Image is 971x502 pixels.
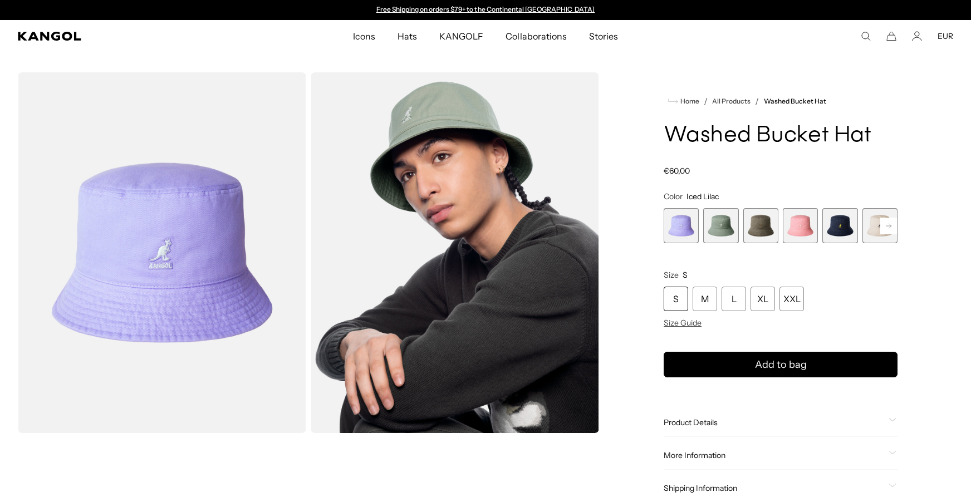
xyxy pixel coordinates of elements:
[386,20,428,52] a: Hats
[376,5,595,13] a: Free Shipping on orders $79+ to the Continental [GEOGRAPHIC_DATA]
[912,31,922,41] a: Account
[699,95,708,108] li: /
[342,20,386,52] a: Icons
[862,208,898,243] label: Khaki
[886,31,896,41] button: Cart
[751,95,759,108] li: /
[664,352,898,377] button: Add to bag
[693,287,717,311] div: M
[664,124,898,148] h1: Washed Bucket Hat
[822,208,857,243] div: 5 of 13
[783,208,818,243] div: 4 of 13
[353,20,375,52] span: Icons
[862,208,898,243] div: 6 of 13
[506,20,566,52] span: Collaborations
[18,72,306,433] img: color-iced-lilac
[764,97,826,105] a: Washed Bucket Hat
[664,208,699,243] div: 1 of 13
[18,32,234,41] a: Kangol
[664,318,702,328] span: Size Guide
[428,20,494,52] a: KANGOLF
[783,208,818,243] label: Pepto
[722,287,746,311] div: L
[686,191,719,201] span: Iced Lilac
[755,357,807,372] span: Add to bag
[398,20,417,52] span: Hats
[668,96,699,106] a: Home
[664,450,884,460] span: More Information
[664,191,683,201] span: Color
[578,20,629,52] a: Stories
[861,31,871,41] summary: Search here
[371,6,600,14] div: Announcement
[938,31,953,41] button: EUR
[371,6,600,14] slideshow-component: Announcement bar
[664,270,679,280] span: Size
[664,166,690,176] span: €60,00
[751,287,775,311] div: XL
[18,72,599,433] product-gallery: Gallery Viewer
[703,208,738,243] label: SAGE GREEN
[678,97,699,105] span: Home
[589,20,618,52] span: Stories
[822,208,857,243] label: Navy
[779,287,804,311] div: XXL
[371,6,600,14] div: 1 of 2
[494,20,577,52] a: Collaborations
[311,72,599,433] img: sage-green
[683,270,688,280] span: S
[439,20,483,52] span: KANGOLF
[664,208,699,243] label: Iced Lilac
[664,417,884,427] span: Product Details
[712,97,751,105] a: All Products
[703,208,738,243] div: 2 of 13
[664,287,688,311] div: S
[664,95,898,108] nav: breadcrumbs
[664,483,884,493] span: Shipping Information
[743,208,778,243] label: Smog
[743,208,778,243] div: 3 of 13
